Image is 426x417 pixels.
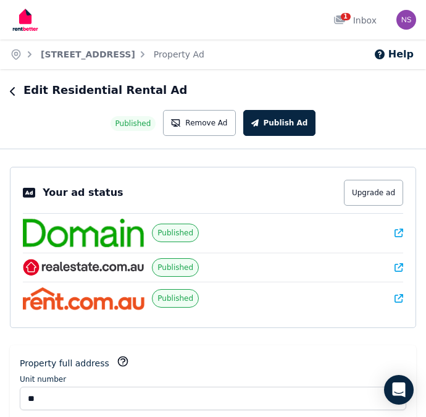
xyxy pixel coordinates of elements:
[396,10,416,30] img: Neil Shams
[163,110,235,136] button: Remove Ad
[20,374,66,384] label: Unit number
[23,219,144,248] img: Domain.com.au
[374,47,414,62] button: Help
[20,357,109,369] label: Property full address
[41,49,135,59] a: [STREET_ADDRESS]
[333,14,377,27] div: Inbox
[23,82,187,99] h1: Edit Residential Rental Ad
[243,110,316,136] button: Publish Ad
[157,293,193,303] span: Published
[157,263,193,272] span: Published
[341,13,351,20] span: 1
[23,287,144,310] img: Rent.com.au
[23,259,144,276] img: RealEstate.com.au
[384,375,414,405] div: Open Intercom Messenger
[157,228,193,238] span: Published
[154,49,204,59] a: Property Ad
[10,4,41,35] img: RentBetter
[43,185,123,200] p: Your ad status
[115,119,151,128] span: Published
[344,180,403,206] button: Upgrade ad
